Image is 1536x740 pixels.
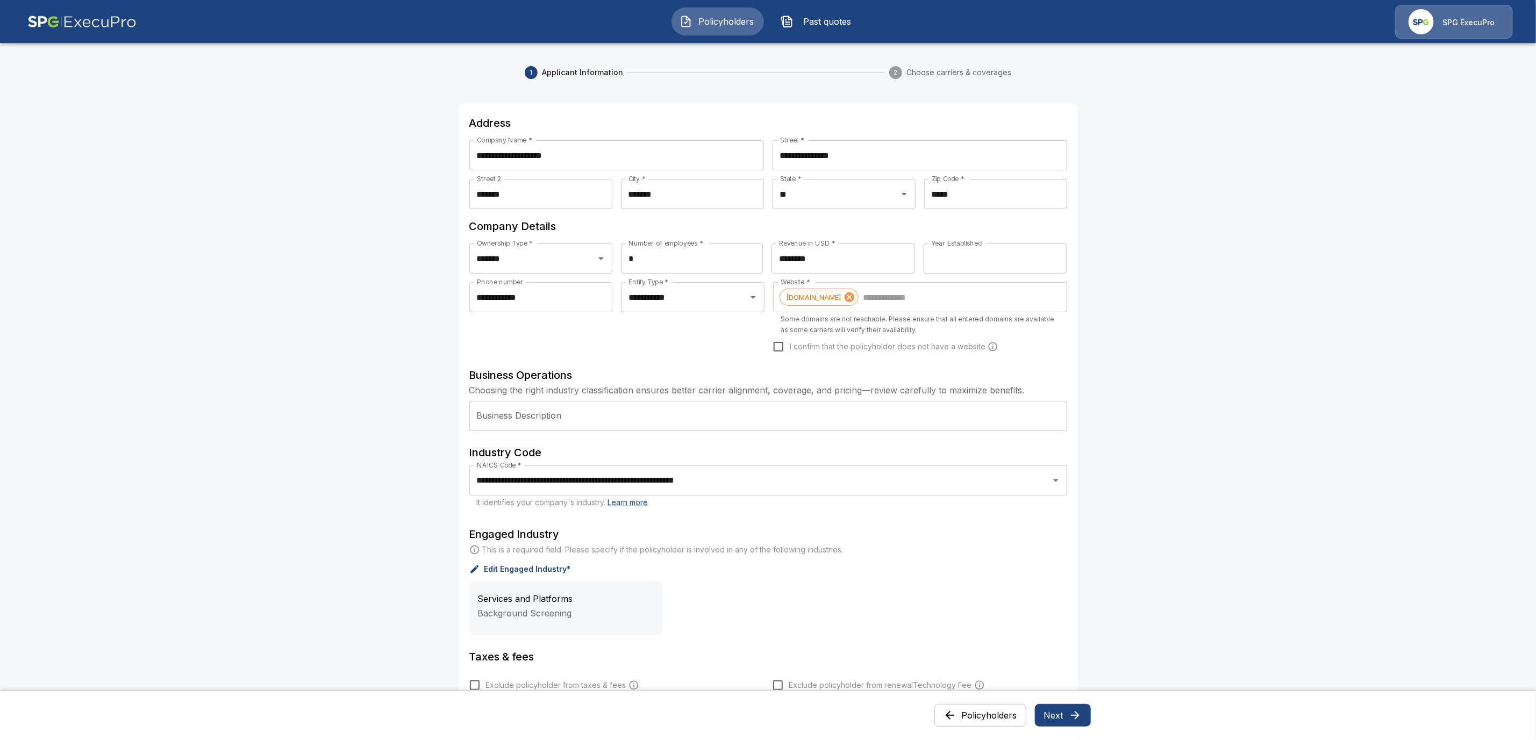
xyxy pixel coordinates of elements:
h6: Engaged Industry [469,526,1067,543]
button: Open [897,186,912,202]
label: Company Name * [477,135,532,145]
span: Applicant Information [542,67,623,78]
button: Open [594,251,609,266]
h6: Business Operations [469,367,1067,384]
p: SPG ExecuPro [1442,17,1495,28]
button: Past quotes IconPast quotes [773,8,865,35]
button: Policyholders [934,704,1026,727]
span: Exclude policyholder from renewal Technology Fee [789,680,972,691]
img: Policyholders Icon [680,15,692,28]
a: Learn more [608,498,648,507]
a: Agency IconSPG ExecuPro [1395,5,1513,39]
button: Open [1048,473,1063,488]
label: Website * [781,277,810,286]
span: Policyholders [697,15,756,28]
label: Zip Code * [932,174,965,183]
span: Background Screening [478,608,572,619]
span: Choose carriers & coverages [906,67,1011,78]
h6: Company Details [469,218,1067,235]
p: This is a required field. Please specify if the policyholder is involved in any of the following ... [482,544,844,555]
svg: Carriers run a cyber security scan on the policyholders' websites. Please enter a website wheneve... [988,341,998,352]
label: Ownership Type * [477,239,533,248]
label: Street 2 [477,174,501,183]
h6: Taxes & fees [469,648,1067,665]
button: Open [746,290,761,305]
img: Past quotes Icon [781,15,794,28]
label: Number of employees * [628,239,703,248]
span: I confirm that the policyholder does not have a website [790,341,985,352]
label: State * [780,174,802,183]
button: Next [1035,704,1091,727]
button: Policyholders IconPolicyholders [671,8,764,35]
h6: Address [469,114,1067,132]
label: Street * [780,135,804,145]
label: Revenue in USD * [779,239,835,248]
p: Choosing the right industry classification ensures better carrier alignment, coverage, and pricin... [469,384,1067,397]
span: Services and Platforms [478,593,573,604]
span: Past quotes [798,15,857,28]
div: [DOMAIN_NAME] [780,289,859,306]
p: Edit Engaged Industry* [484,565,571,573]
text: 2 [894,69,898,77]
label: Year Established [931,239,982,248]
h6: Industry Code [469,444,1067,461]
label: Entity Type * [628,277,668,286]
img: AA Logo [27,5,137,39]
span: Exclude policyholder from taxes & fees [486,680,626,691]
span: [DOMAIN_NAME] [780,291,847,304]
span: It identifies your company's industry. [477,498,648,507]
p: Some domains are not reachable. Please ensure that all entered domains are available as some carr... [781,314,1059,335]
text: 1 [530,69,532,77]
label: City * [628,174,646,183]
svg: Carrier fees will still be applied [974,680,985,691]
label: NAICS Code * [477,461,521,470]
label: Phone number [477,277,523,286]
svg: Carrier and processing fees will still be applied [628,680,639,691]
img: Agency Icon [1409,9,1434,34]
